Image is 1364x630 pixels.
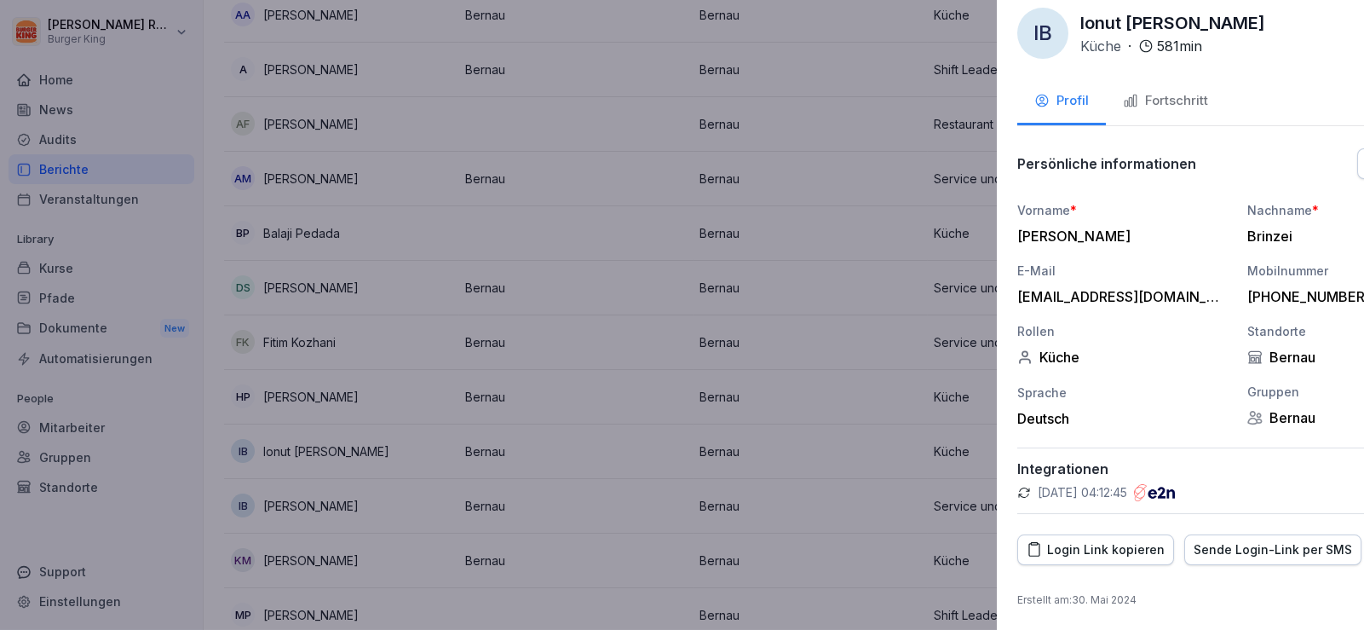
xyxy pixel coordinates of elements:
[1017,201,1230,219] div: Vorname
[1017,349,1230,366] div: Küche
[1034,91,1089,111] div: Profil
[1017,79,1106,125] button: Profil
[1038,484,1127,501] p: [DATE] 04:12:45
[1194,540,1352,559] div: Sende Login-Link per SMS
[1080,36,1202,56] div: ·
[1017,228,1222,245] div: [PERSON_NAME]
[1017,384,1230,402] div: Sprache
[1134,484,1175,501] img: e2n.png
[1123,91,1208,111] div: Fortschritt
[1017,535,1174,565] button: Login Link kopieren
[1017,288,1222,305] div: [EMAIL_ADDRESS][DOMAIN_NAME]
[1017,262,1230,280] div: E-Mail
[1017,410,1230,427] div: Deutsch
[1017,8,1068,59] div: IB
[1157,36,1202,56] p: 581 min
[1027,540,1165,559] div: Login Link kopieren
[1080,10,1265,36] p: Ionut [PERSON_NAME]
[1184,535,1361,565] button: Sende Login-Link per SMS
[1106,79,1225,125] button: Fortschritt
[1017,322,1230,340] div: Rollen
[1017,155,1196,172] p: Persönliche informationen
[1080,36,1121,56] p: Küche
